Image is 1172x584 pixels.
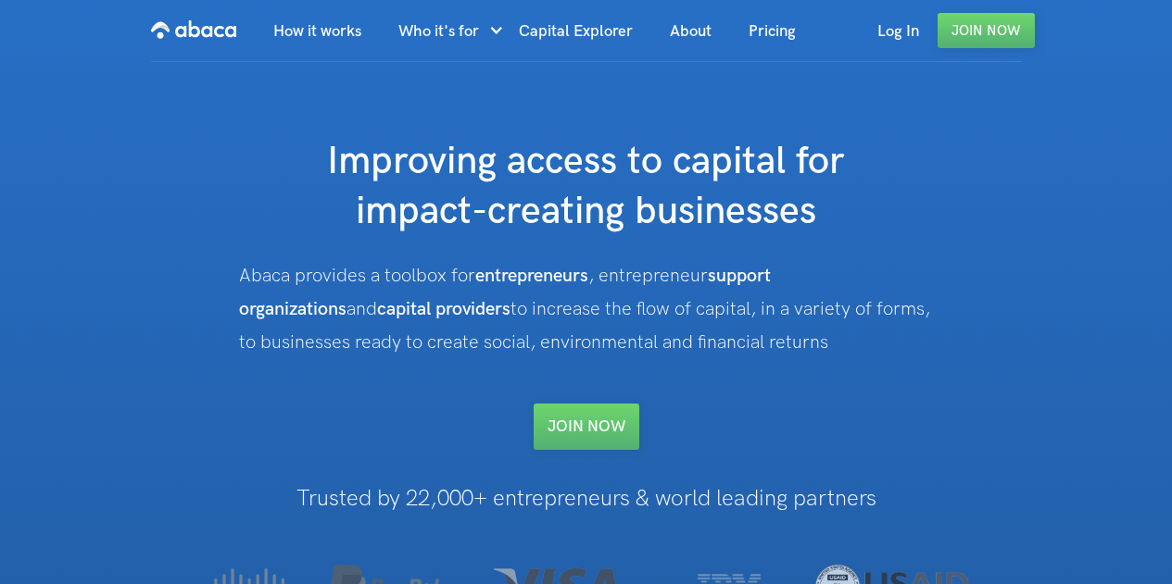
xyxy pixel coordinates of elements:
[534,404,639,450] a: Join NOW
[475,265,588,287] strong: entrepreneurs
[176,487,997,511] h1: Trusted by 22,000+ entrepreneurs & world leading partners
[377,298,510,320] strong: capital providers
[239,259,934,359] div: Abaca provides a toolbox for , entrepreneur and to increase the flow of capital, in a variety of ...
[938,13,1035,48] a: Join Now
[151,15,236,44] img: Abaca logo
[216,137,957,237] h1: Improving access to capital for impact-creating businesses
